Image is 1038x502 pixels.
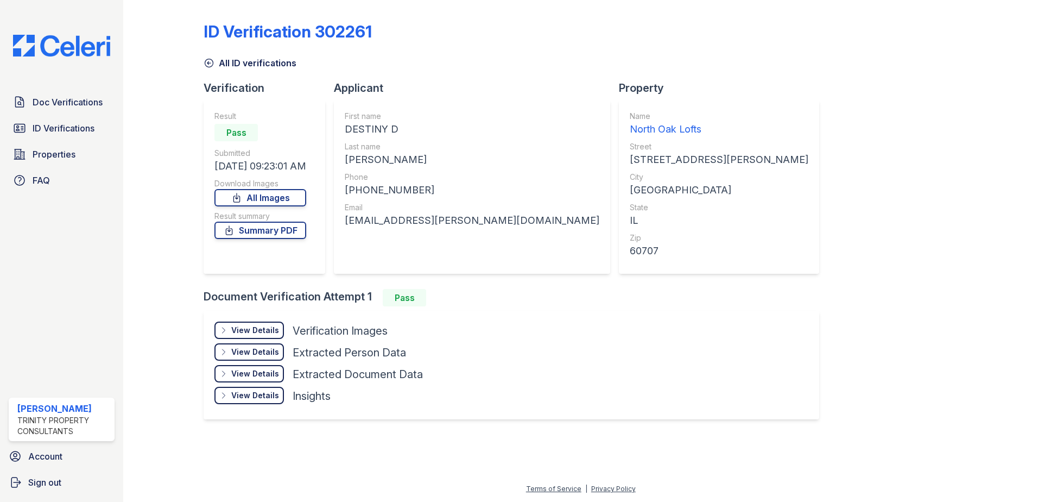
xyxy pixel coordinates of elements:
[17,415,110,437] div: Trinity Property Consultants
[591,485,636,493] a: Privacy Policy
[4,472,119,493] a: Sign out
[526,485,581,493] a: Terms of Service
[9,117,115,139] a: ID Verifications
[345,141,599,152] div: Last name
[345,111,599,122] div: First name
[33,148,75,161] span: Properties
[33,122,94,135] span: ID Verifications
[630,183,808,198] div: [GEOGRAPHIC_DATA]
[204,57,296,70] a: All ID verifications
[619,80,828,96] div: Property
[17,402,110,415] div: [PERSON_NAME]
[28,450,62,463] span: Account
[231,368,279,379] div: View Details
[630,233,808,243] div: Zip
[214,211,306,222] div: Result summary
[214,159,306,174] div: [DATE] 09:23:01 AM
[231,325,279,336] div: View Details
[383,289,426,306] div: Pass
[345,202,599,213] div: Email
[630,202,808,213] div: State
[585,485,587,493] div: |
[630,152,808,167] div: [STREET_ADDRESS][PERSON_NAME]
[231,390,279,401] div: View Details
[204,22,372,41] div: ID Verification 302261
[9,170,115,191] a: FAQ
[28,476,61,489] span: Sign out
[293,388,331,404] div: Insights
[4,35,119,57] img: CE_Logo_Blue-a8612792a0a2168367f1c8372b55b34899dd931a85d93a1a3d3e32e68fde9ad4.png
[214,178,306,189] div: Download Images
[293,345,406,360] div: Extracted Person Data
[630,243,808,259] div: 60707
[293,323,388,338] div: Verification Images
[204,80,334,96] div: Verification
[630,213,808,228] div: IL
[345,172,599,183] div: Phone
[630,122,808,137] div: North Oak Lofts
[345,122,599,137] div: DESTINY D
[33,96,103,109] span: Doc Verifications
[33,174,50,187] span: FAQ
[214,148,306,159] div: Submitted
[214,111,306,122] div: Result
[345,152,599,167] div: [PERSON_NAME]
[231,347,279,357] div: View Details
[630,172,808,183] div: City
[293,367,423,382] div: Extracted Document Data
[4,445,119,467] a: Account
[9,91,115,113] a: Doc Verifications
[630,111,808,122] div: Name
[345,183,599,198] div: [PHONE_NUMBER]
[334,80,619,96] div: Applicant
[630,111,808,137] a: Name North Oak Lofts
[204,289,828,306] div: Document Verification Attempt 1
[214,124,258,141] div: Pass
[9,143,115,165] a: Properties
[630,141,808,152] div: Street
[345,213,599,228] div: [EMAIL_ADDRESS][PERSON_NAME][DOMAIN_NAME]
[214,189,306,206] a: All Images
[214,222,306,239] a: Summary PDF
